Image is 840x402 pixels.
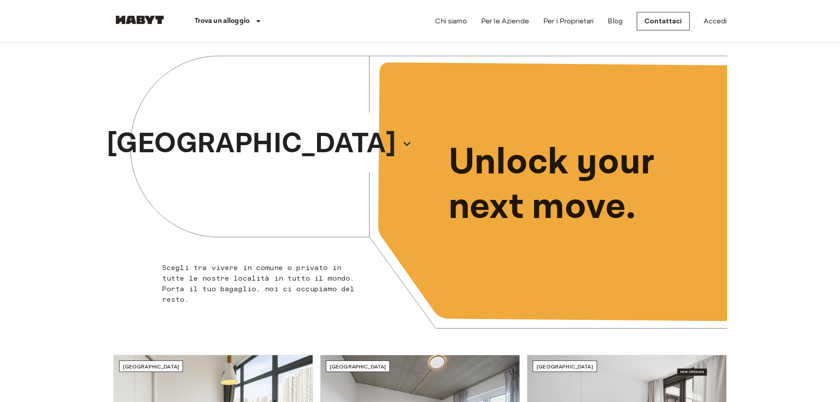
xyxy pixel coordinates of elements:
[113,15,166,24] img: Habyt
[537,363,593,370] span: [GEOGRAPHIC_DATA]
[107,123,396,165] p: [GEOGRAPHIC_DATA]
[435,16,467,26] a: Chi siamo
[608,16,623,26] a: Blog
[543,16,594,26] a: Per i Proprietari
[103,120,415,168] button: [GEOGRAPHIC_DATA]
[194,16,250,26] p: Trova un alloggio
[481,16,529,26] a: Per le Aziende
[704,16,727,26] a: Accedi
[448,140,713,229] p: Unlock your next move.
[162,263,365,305] p: Scegli tra vivere in comune o privato in tutte le nostre località in tutto il mondo. Porta il tuo...
[123,363,179,370] span: [GEOGRAPHIC_DATA]
[637,12,690,30] a: Contattaci
[330,363,386,370] span: [GEOGRAPHIC_DATA]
